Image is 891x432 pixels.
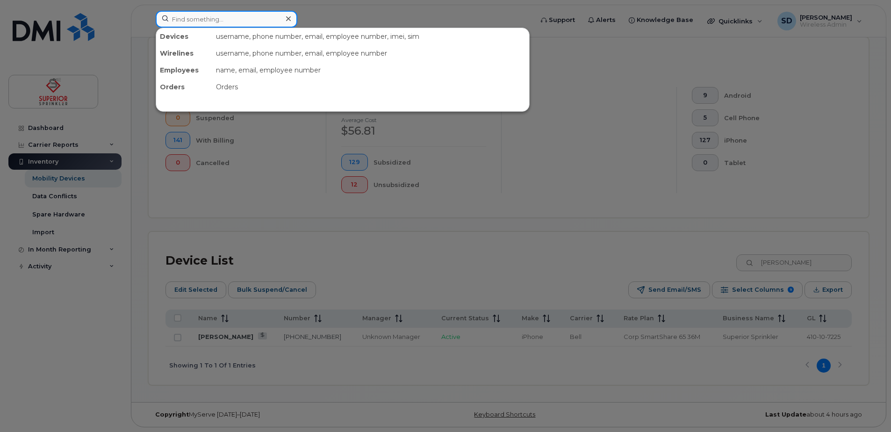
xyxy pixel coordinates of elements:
[156,45,212,62] div: Wirelines
[156,79,212,95] div: Orders
[212,45,529,62] div: username, phone number, email, employee number
[212,62,529,79] div: name, email, employee number
[212,79,529,95] div: Orders
[156,62,212,79] div: Employees
[156,28,212,45] div: Devices
[212,28,529,45] div: username, phone number, email, employee number, imei, sim
[156,11,297,28] input: Find something...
